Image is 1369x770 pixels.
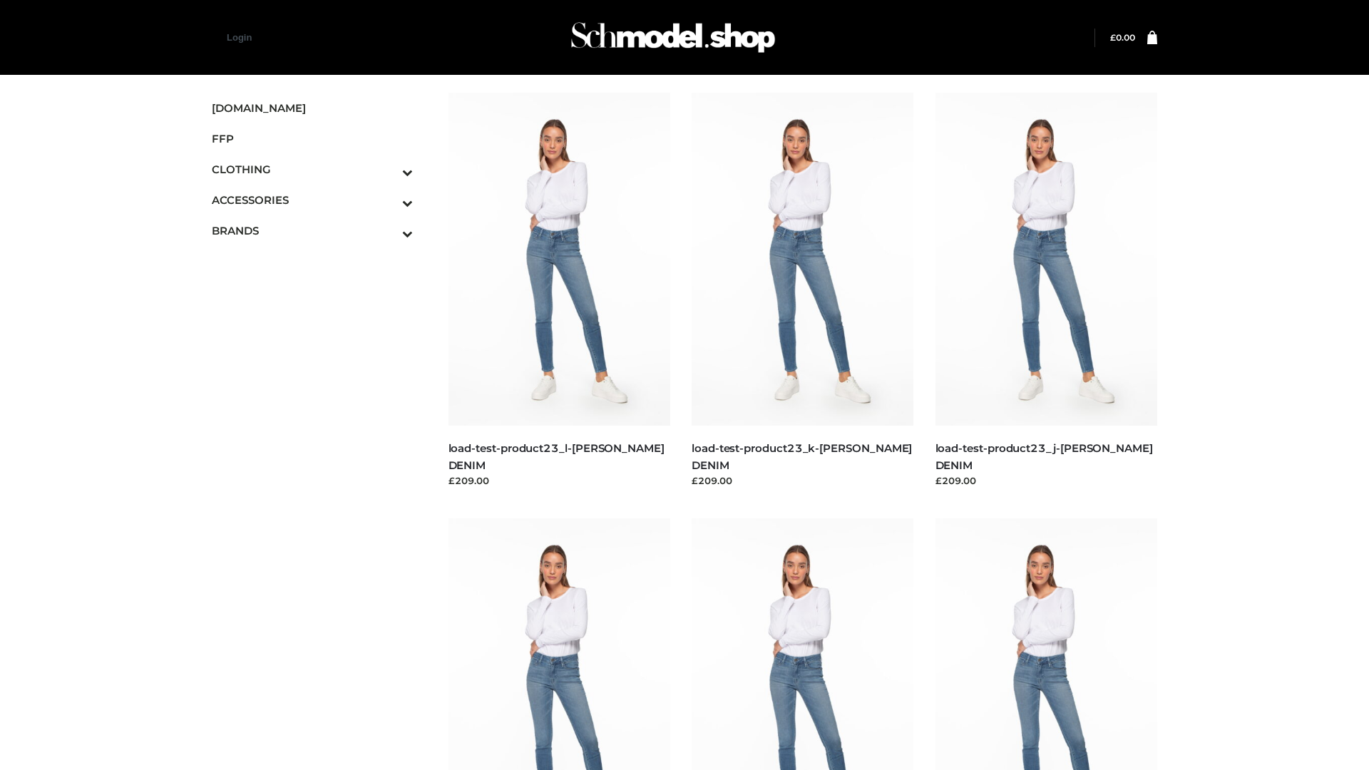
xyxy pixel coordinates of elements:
a: CLOTHINGToggle Submenu [212,154,413,185]
span: [DOMAIN_NAME] [212,100,413,116]
button: Toggle Submenu [363,154,413,185]
a: load-test-product23_k-[PERSON_NAME] DENIM [692,441,912,471]
span: CLOTHING [212,161,413,178]
span: BRANDS [212,222,413,239]
img: Schmodel Admin 964 [566,9,780,66]
div: £209.00 [448,473,671,488]
span: FFP [212,130,413,147]
div: £209.00 [692,473,914,488]
button: Toggle Submenu [363,215,413,246]
a: load-test-product23_j-[PERSON_NAME] DENIM [935,441,1153,471]
div: £209.00 [935,473,1158,488]
span: ACCESSORIES [212,192,413,208]
a: [DOMAIN_NAME] [212,93,413,123]
a: £0.00 [1110,32,1135,43]
a: BRANDSToggle Submenu [212,215,413,246]
bdi: 0.00 [1110,32,1135,43]
a: ACCESSORIESToggle Submenu [212,185,413,215]
a: Login [227,32,252,43]
a: FFP [212,123,413,154]
a: load-test-product23_l-[PERSON_NAME] DENIM [448,441,665,471]
span: £ [1110,32,1116,43]
button: Toggle Submenu [363,185,413,215]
